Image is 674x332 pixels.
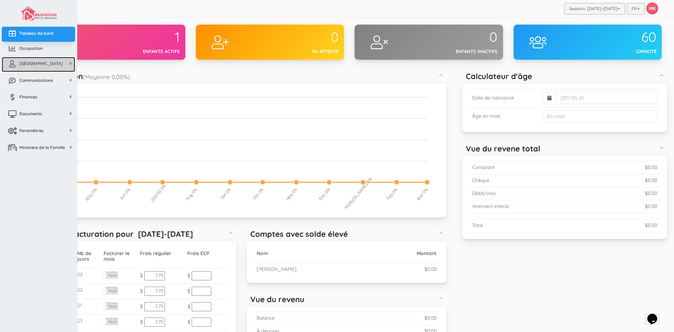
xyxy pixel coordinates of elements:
[469,89,540,107] td: Date de naissance
[604,219,660,232] td: $0.00
[2,107,75,122] a: Documents
[469,219,604,232] td: Total
[187,272,190,279] span: $
[74,299,101,315] td: 21
[187,319,190,325] span: $
[2,27,75,42] a: Tableau de bord
[19,60,63,66] span: [GEOGRAPHIC_DATA]
[104,272,118,279] label: Non
[568,30,656,45] div: 60
[317,186,331,201] tspan: Dec 0%
[568,48,656,55] div: Capacité
[604,174,660,187] td: $0.00
[250,230,348,238] h5: Comptes avec solde élevé
[2,42,75,57] a: Occupation
[469,161,604,174] td: Comptant
[2,124,75,139] a: Paramètres
[415,187,430,202] tspan: Mar 0%
[20,6,56,20] img: image
[409,48,498,55] div: Enfants inactifs
[19,30,53,36] span: Tableau de bord
[219,187,232,201] tspan: Set 0%
[104,302,118,310] label: Non
[469,187,604,200] td: Débit/visa
[19,45,42,51] span: Occupation
[140,288,143,294] span: $
[250,295,304,304] h5: Vue du revenu
[74,268,101,284] td: 22
[84,187,98,202] tspan: May 0%
[424,266,437,272] small: $0.00
[469,107,540,125] td: Âge en mois
[604,187,660,200] td: $0.00
[2,90,75,105] a: Finances
[250,30,339,45] div: 0
[466,144,540,153] h5: Vue du revene total
[343,176,374,210] tspan: [PERSON_NAME] 0%
[119,187,132,201] tspan: Jun 0%
[19,128,44,134] span: Paramètres
[2,57,75,72] a: [GEOGRAPHIC_DATA]
[19,77,53,83] span: Communications
[140,272,143,279] span: $
[254,312,368,325] td: Balance
[92,48,180,55] div: Enfants actifs
[251,187,265,201] tspan: Oct 0%
[187,303,190,310] span: $
[257,266,297,272] small: [PERSON_NAME]
[469,174,604,187] td: Chèque
[187,251,226,256] h5: Frais ECP
[150,183,167,203] tspan: [DATE] 0%
[604,200,660,213] td: $0.00
[556,92,657,104] input: 2017-05-21
[543,110,657,122] input: En mois
[187,288,190,294] span: $
[2,74,75,89] a: Communications
[19,111,42,117] span: Documents
[140,251,182,256] h5: Frais régulier
[74,284,101,299] td: 22
[104,287,118,294] label: Non
[2,141,75,156] a: Ministere de la Famille
[257,251,370,256] h5: Nom
[104,251,134,262] h5: Facturer le mois
[376,251,437,256] h5: Montant
[77,251,98,262] h5: Nb de jours
[466,72,532,80] h5: Calculateur d'âge
[74,315,101,330] td: 23
[184,187,198,202] tspan: Aug 0%
[645,304,667,325] iframe: chat widget
[409,30,498,45] div: 0
[285,187,299,202] tspan: Nov 0%
[140,319,143,325] span: $
[140,303,143,310] span: $
[604,161,660,174] td: $0.00
[19,144,65,150] span: Ministere de la Famille
[104,318,118,325] label: Non
[19,94,37,100] span: Finances
[92,30,180,45] div: 1
[385,187,399,201] tspan: Feb 0%
[40,230,193,238] h5: Mois de facturation pour [DATE]-[DATE]
[250,48,339,55] div: En attente
[368,312,440,325] td: $0.00
[469,200,604,213] td: Virement interac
